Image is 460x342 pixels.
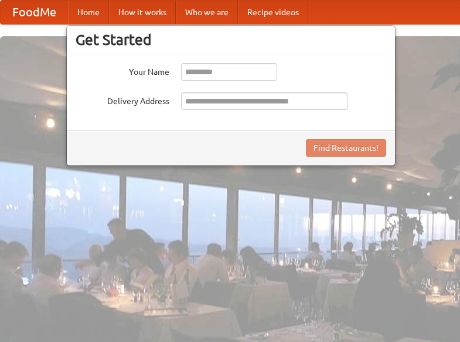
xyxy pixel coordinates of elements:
[238,1,308,24] a: Recipe videos
[306,139,386,157] button: Find Restaurants!
[109,1,176,24] a: How it works
[176,1,238,24] a: Who we are
[1,1,68,24] a: FoodMe
[76,92,169,107] label: Delivery Address
[76,63,169,78] label: Your Name
[68,1,109,24] a: Home
[76,31,386,49] h3: Get Started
